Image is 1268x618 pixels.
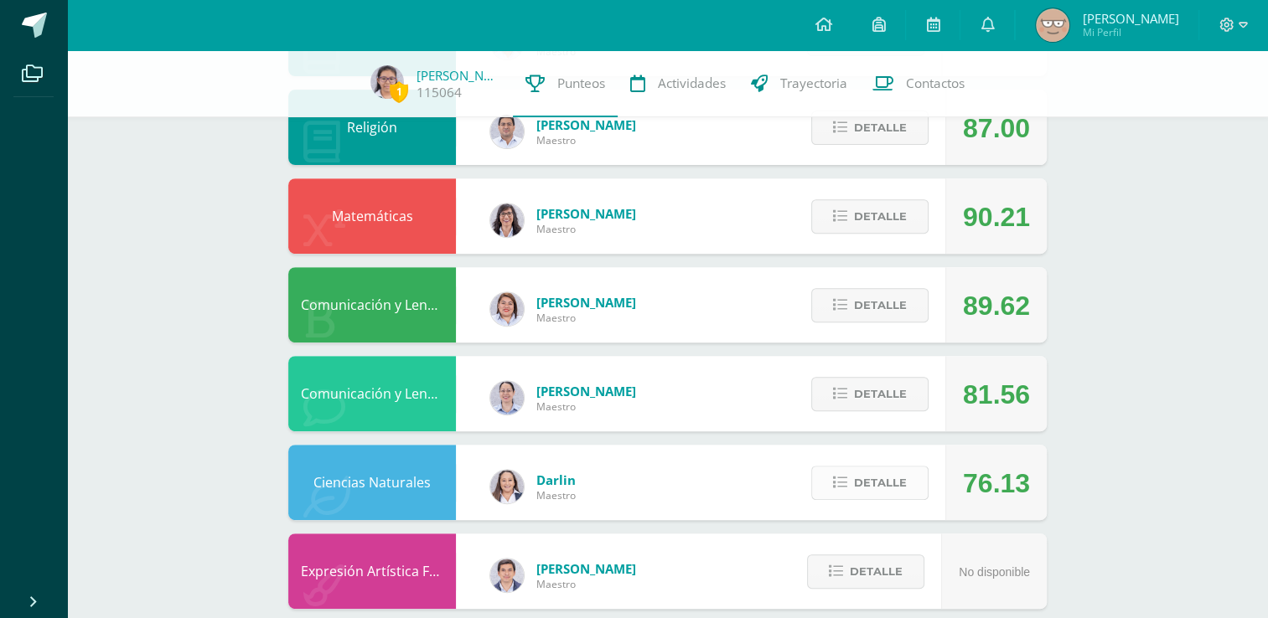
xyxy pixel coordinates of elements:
[811,466,929,500] button: Detalle
[536,294,636,311] span: [PERSON_NAME]
[811,111,929,145] button: Detalle
[1036,8,1069,42] img: b08fa849ce700c2446fec7341b01b967.png
[780,75,847,92] span: Trayectoria
[1082,25,1178,39] span: Mi Perfil
[963,445,1030,521] div: 76.13
[536,488,576,502] span: Maestro
[536,116,636,133] span: [PERSON_NAME]
[417,67,500,84] a: [PERSON_NAME]
[490,203,524,237] img: 11d0a4ab3c631824f792e502224ffe6b.png
[288,356,456,431] div: Comunicación y Lenguaje Inglés
[658,75,726,92] span: Actividades
[536,205,636,222] span: [PERSON_NAME]
[557,75,605,92] span: Punteos
[536,311,636,325] span: Maestro
[536,560,636,577] span: [PERSON_NAME]
[536,383,636,399] span: [PERSON_NAME]
[738,50,860,117] a: Trayectoria
[618,50,738,117] a: Actividades
[536,471,576,488] span: Darlin
[513,50,618,117] a: Punteos
[854,379,907,409] span: Detalle
[854,467,907,498] span: Detalle
[963,268,1030,343] div: 89.62
[536,399,636,414] span: Maestro
[288,178,456,254] div: Matemáticas
[490,559,524,592] img: 32863153bf8bbda601a51695c130e98e.png
[850,556,903,587] span: Detalle
[811,288,929,322] button: Detalle
[288,267,456,342] div: Comunicación y Lenguaje Idioma Español
[536,577,636,591] span: Maestro
[963,357,1030,432] div: 81.56
[288,533,456,609] div: Expresión Artística FORMACIÓN MUSICAL
[959,565,1030,579] span: No disponible
[490,292,524,326] img: a4e180d3c88e615cdf9cba2a7be06673.png
[963,179,1030,255] div: 90.21
[807,554,924,589] button: Detalle
[490,115,524,148] img: 15aaa72b904403ebb7ec886ca542c491.png
[536,133,636,147] span: Maestro
[854,201,907,232] span: Detalle
[854,112,907,143] span: Detalle
[490,470,524,503] img: 794815d7ffad13252b70ea13fddba508.png
[536,222,636,236] span: Maestro
[963,90,1030,166] div: 87.00
[390,81,408,102] span: 1
[811,377,929,411] button: Detalle
[811,199,929,234] button: Detalle
[288,445,456,520] div: Ciencias Naturales
[854,290,907,321] span: Detalle
[860,50,977,117] a: Contactos
[490,381,524,415] img: daba15fc5312cea3888e84612827f950.png
[1082,10,1178,27] span: [PERSON_NAME]
[906,75,965,92] span: Contactos
[370,65,404,99] img: 9f4b94e99bd453ca0c7e9e26828c986f.png
[288,90,456,165] div: Religión
[417,84,462,101] a: 115064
